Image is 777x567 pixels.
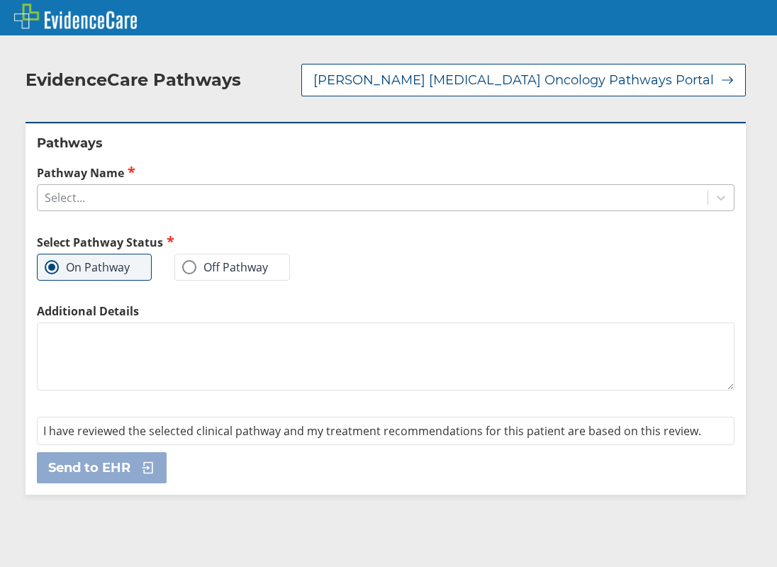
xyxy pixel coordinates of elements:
[301,64,746,96] button: [PERSON_NAME] [MEDICAL_DATA] Oncology Pathways Portal
[37,452,167,483] button: Send to EHR
[43,423,701,439] span: I have reviewed the selected clinical pathway and my treatment recommendations for this patient a...
[37,164,734,181] label: Pathway Name
[14,4,137,29] img: EvidenceCare
[182,260,268,274] label: Off Pathway
[26,69,241,91] h2: EvidenceCare Pathways
[45,190,85,206] div: Select...
[37,303,734,319] label: Additional Details
[313,72,714,89] span: [PERSON_NAME] [MEDICAL_DATA] Oncology Pathways Portal
[37,135,734,152] h2: Pathways
[37,234,380,250] h2: Select Pathway Status
[48,459,130,476] span: Send to EHR
[45,260,130,274] label: On Pathway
